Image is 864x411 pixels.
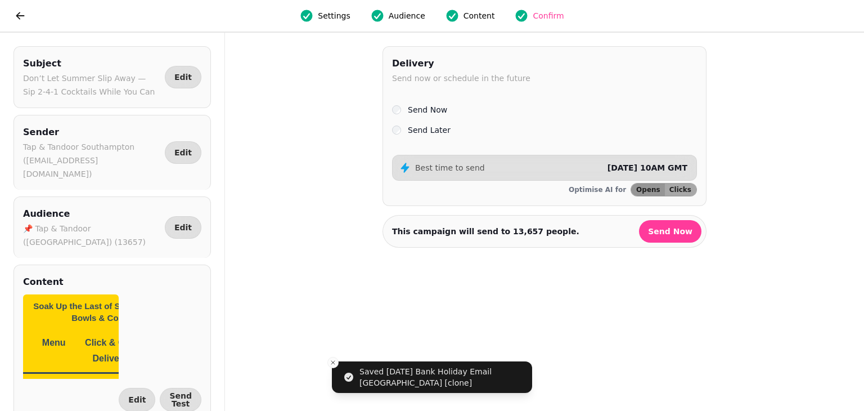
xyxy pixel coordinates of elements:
[648,227,692,235] span: Send Now
[23,274,64,290] h2: Content
[23,206,160,222] h2: Audience
[23,124,160,140] h2: Sender
[359,366,528,388] div: Saved [DATE] Bank Holiday Email [GEOGRAPHIC_DATA] [clone]
[533,10,564,21] span: Confirm
[389,10,425,21] span: Audience
[327,357,339,368] button: Close toast
[11,41,51,56] a: Menu item - Menu
[53,41,169,56] a: Menu item - Click & Collect 10% Off
[392,72,530,85] p: Send now or schedule in the future
[607,163,687,172] span: [DATE] 10AM GMT
[23,56,160,72] h2: Subject
[463,10,495,21] span: Content
[6,41,174,72] div: menu
[392,56,530,72] h2: Delivery
[165,141,201,164] button: Edit
[174,149,192,157] span: Edit
[631,184,665,196] button: Opens
[569,185,626,194] p: Optimise AI for
[23,140,160,181] p: Tap & Tandoor Southampton ([EMAIL_ADDRESS][DOMAIN_NAME])
[174,224,192,231] span: Edit
[9,5,31,27] button: go back
[23,72,160,99] p: Don’t Let Summer Slip Away — Sip 2-4-1 Cocktails While You Can
[61,56,119,72] a: Menu item - Deliveroo
[408,103,447,117] label: Send Now
[318,10,350,21] span: Settings
[128,396,146,404] span: Edit
[165,216,201,239] button: Edit
[169,392,192,408] span: Send Test
[408,123,451,137] label: Send Later
[23,222,160,249] p: 📌 Tap & Tandoor ([GEOGRAPHIC_DATA]) (13657)
[636,186,660,193] span: Opens
[639,220,701,243] button: Send Now
[415,162,485,173] p: Best time to send
[513,227,543,236] strong: 13,657
[392,226,579,237] p: This campaign will send to people.
[174,73,192,81] span: Edit
[665,184,696,196] button: Clicks
[10,7,169,28] span: Soak Up the Last of Summer with Fresh Bowls & Cool Drinks
[669,186,691,193] span: Clicks
[165,66,201,88] button: Edit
